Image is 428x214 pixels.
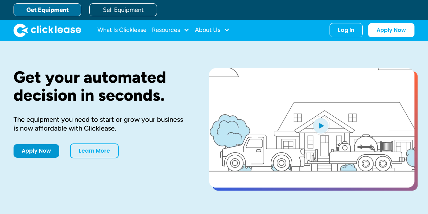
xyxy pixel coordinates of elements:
[368,23,414,37] a: Apply Now
[14,144,59,158] a: Apply Now
[338,27,354,34] div: Log In
[97,23,147,37] a: What Is Clicklease
[70,143,119,158] a: Learn More
[89,3,157,16] a: Sell Equipment
[152,23,189,37] div: Resources
[14,23,81,37] a: home
[14,23,81,37] img: Clicklease logo
[195,23,230,37] div: About Us
[14,3,81,16] a: Get Equipment
[312,116,330,135] img: Blue play button logo on a light blue circular background
[209,68,414,188] a: open lightbox
[14,115,187,133] div: The equipment you need to start or grow your business is now affordable with Clicklease.
[14,68,187,104] h1: Get your automated decision in seconds.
